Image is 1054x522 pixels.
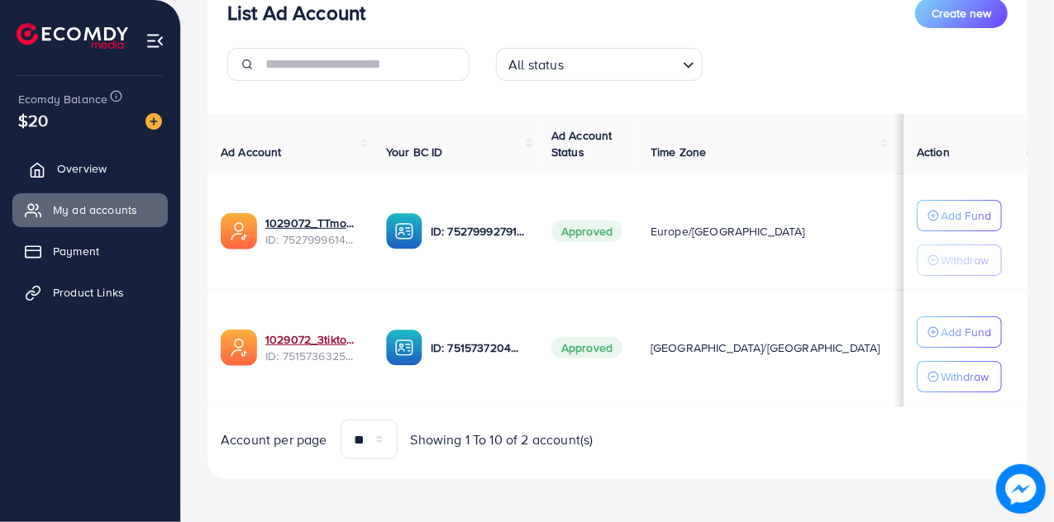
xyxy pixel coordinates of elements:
[431,221,525,241] p: ID: 7527999279103574032
[551,337,622,358] span: Approved
[917,144,950,160] span: Action
[551,221,622,242] span: Approved
[265,331,360,365] div: <span class='underline'>1029072_3tiktok_1749893989137</span></br>7515736325211996168
[996,464,1046,514] img: image
[18,91,107,107] span: Ecomdy Balance
[651,223,805,240] span: Europe/[GEOGRAPHIC_DATA]
[651,339,880,356] span: [GEOGRAPHIC_DATA]/[GEOGRAPHIC_DATA]
[53,284,124,301] span: Product Links
[386,213,422,249] img: ic-ba-acc.ded83a64.svg
[411,430,594,449] span: Showing 1 To 10 of 2 account(s)
[917,200,1002,231] button: Add Fund
[505,53,567,77] span: All status
[917,361,1002,392] button: Withdraw
[941,367,989,387] p: Withdraw
[221,213,257,249] img: ic-ads-acc.e4c84228.svg
[569,50,676,77] input: Search for option
[17,23,128,49] img: logo
[551,127,613,160] span: Ad Account Status
[265,331,360,348] a: 1029072_3tiktok_1749893989137
[18,108,48,132] span: $20
[53,202,137,218] span: My ad accounts
[12,152,168,185] a: Overview
[221,330,257,366] img: ic-ads-acc.e4c84228.svg
[53,243,99,259] span: Payment
[265,231,360,248] span: ID: 7527999614847467521
[431,338,525,358] p: ID: 7515737204606648321
[941,250,989,270] p: Withdraw
[221,144,282,160] span: Ad Account
[917,244,1002,276] button: Withdraw
[227,1,365,25] h3: List Ad Account
[12,193,168,226] a: My ad accounts
[265,215,360,231] a: 1029072_TTmonigrow_1752749004212
[651,144,706,160] span: Time Zone
[941,206,991,225] p: Add Fund
[12,276,168,309] a: Product Links
[57,160,107,177] span: Overview
[145,113,162,130] img: image
[496,48,703,81] div: Search for option
[917,316,1002,348] button: Add Fund
[265,215,360,249] div: <span class='underline'>1029072_TTmonigrow_1752749004212</span></br>7527999614847467521
[145,31,165,50] img: menu
[932,5,991,21] span: Create new
[386,144,443,160] span: Your BC ID
[221,430,327,449] span: Account per page
[265,348,360,364] span: ID: 7515736325211996168
[12,235,168,268] a: Payment
[386,330,422,366] img: ic-ba-acc.ded83a64.svg
[941,322,991,342] p: Add Fund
